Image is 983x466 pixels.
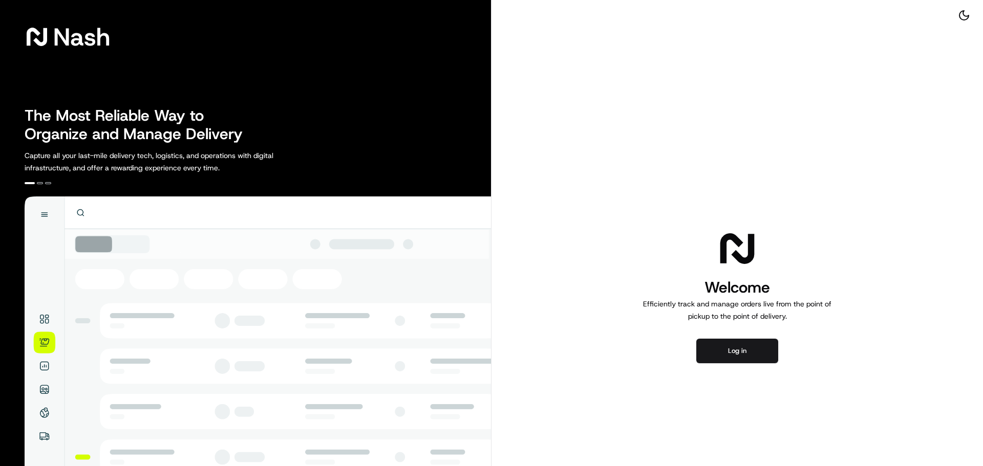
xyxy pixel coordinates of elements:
h1: Welcome [639,277,836,298]
p: Capture all your last-mile delivery tech, logistics, and operations with digital infrastructure, ... [25,149,319,174]
h2: The Most Reliable Way to Organize and Manage Delivery [25,106,254,143]
span: Nash [53,27,110,47]
button: Log in [696,339,778,363]
p: Efficiently track and manage orders live from the point of pickup to the point of delivery. [639,298,836,322]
